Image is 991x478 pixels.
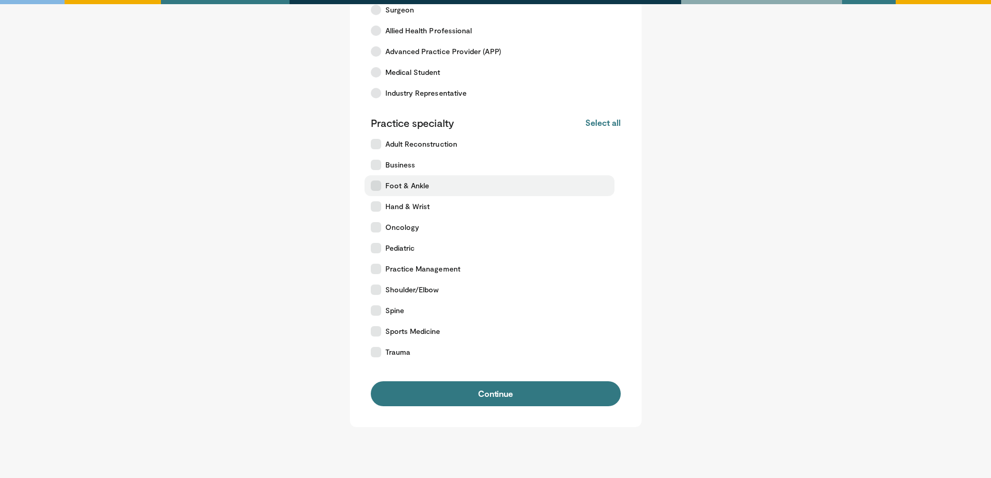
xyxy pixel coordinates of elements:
[371,116,454,130] p: Practice specialty
[385,201,430,212] span: Hand & Wrist
[385,243,415,253] span: Pediatric
[385,326,441,337] span: Sports Medicine
[385,46,501,57] span: Advanced Practice Provider (APP)
[585,117,620,128] button: Select all
[385,160,416,170] span: Business
[385,88,467,98] span: Industry Representative
[385,305,404,316] span: Spine
[385,139,457,149] span: Adult Reconstruction
[385,25,472,36] span: Allied Health Professional
[385,222,420,232] span: Oncology
[385,285,439,295] span: Shoulder/Elbow
[385,347,410,357] span: Trauma
[385,264,460,274] span: Practice Management
[385,67,441,77] span: Medical Student
[385,180,430,191] span: Foot & Ankle
[371,381,621,406] button: Continue
[385,5,415,15] span: Surgeon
